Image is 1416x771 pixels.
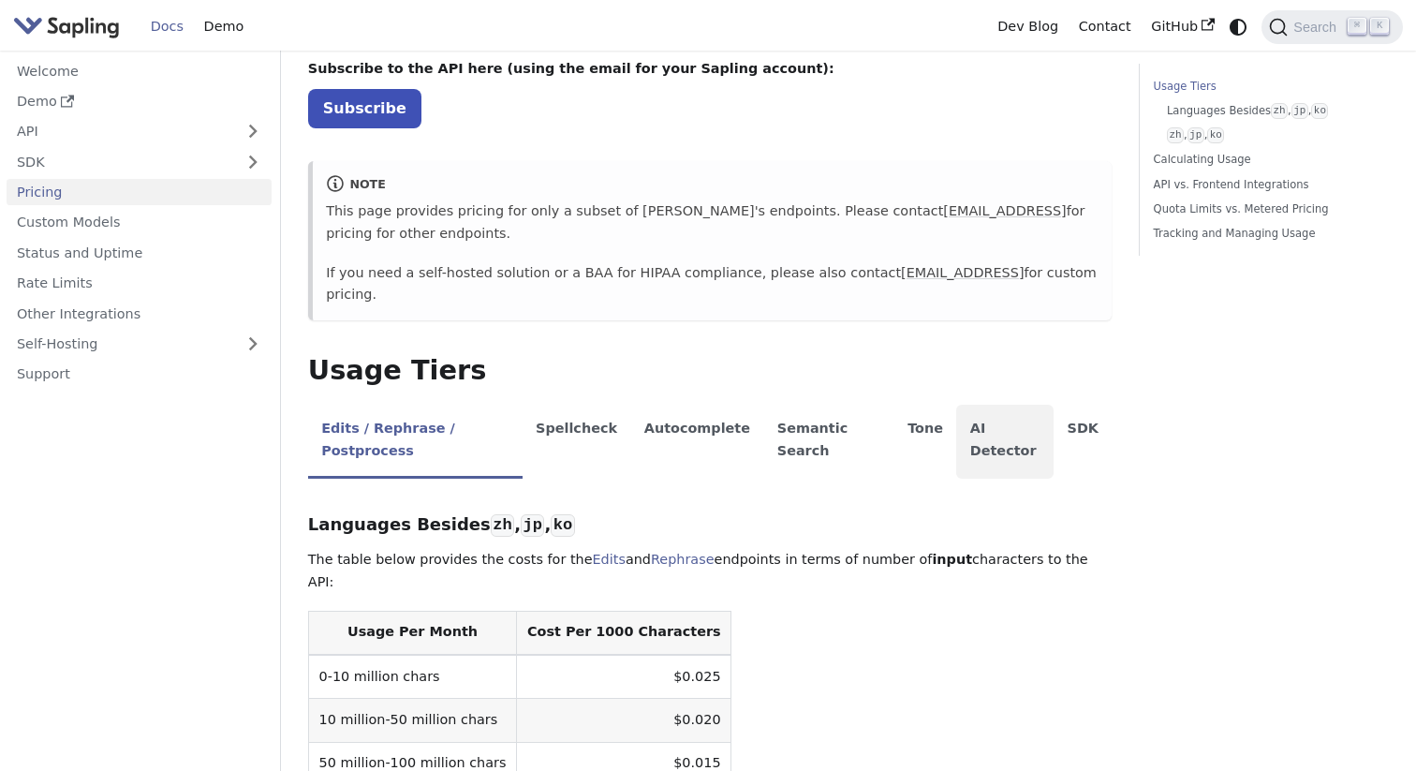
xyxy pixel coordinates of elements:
code: ko [551,514,574,537]
a: Edits [593,552,626,567]
a: Custom Models [7,209,272,236]
td: 0-10 million chars [308,655,516,699]
img: Sapling.ai [13,13,120,40]
a: Contact [1069,12,1142,41]
a: [EMAIL_ADDRESS] [901,265,1024,280]
a: Dev Blog [987,12,1068,41]
a: Sapling.ai [13,13,126,40]
strong: input [932,552,972,567]
code: ko [1311,103,1328,119]
code: zh [1167,127,1184,143]
a: Languages Besideszh,jp,ko [1167,102,1376,120]
a: Quota Limits vs. Metered Pricing [1154,200,1382,218]
a: Pricing [7,179,272,206]
a: Demo [7,88,272,115]
td: $0.020 [517,699,731,742]
a: Usage Tiers [1154,78,1382,96]
a: Demo [194,12,254,41]
li: AI Detector [956,405,1054,479]
button: Expand sidebar category 'SDK' [234,148,272,175]
code: zh [491,514,514,537]
a: API [7,118,234,145]
a: Rate Limits [7,270,272,297]
a: Self-Hosting [7,331,272,358]
code: ko [1207,127,1224,143]
code: jp [521,514,544,537]
span: Search [1288,20,1348,35]
div: note [326,174,1099,197]
p: The table below provides the costs for the and endpoints in terms of number of characters to the ... [308,549,1113,594]
a: Welcome [7,57,272,84]
a: Support [7,361,272,388]
a: Tracking and Managing Usage [1154,225,1382,243]
th: Cost Per 1000 Characters [517,611,731,655]
a: SDK [7,148,234,175]
button: Search (Command+K) [1261,10,1402,44]
a: [EMAIL_ADDRESS] [943,203,1066,218]
li: Semantic Search [763,405,893,479]
a: Subscribe [308,89,421,127]
p: This page provides pricing for only a subset of [PERSON_NAME]'s endpoints. Please contact for pri... [326,200,1099,245]
code: jp [1291,103,1308,119]
button: Switch between dark and light mode (currently system mode) [1225,13,1252,40]
li: SDK [1054,405,1112,479]
li: Tone [894,405,957,479]
td: $0.025 [517,655,731,699]
code: zh [1271,103,1288,119]
td: 10 million-50 million chars [308,699,516,742]
kbd: ⌘ [1348,18,1366,35]
a: zh,jp,ko [1167,126,1376,144]
strong: Subscribe to the API here (using the email for your Sapling account): [308,61,834,76]
a: Status and Uptime [7,239,272,266]
kbd: K [1370,18,1389,35]
h3: Languages Besides , , [308,514,1113,536]
h2: Usage Tiers [308,354,1113,388]
code: jp [1187,127,1204,143]
a: GitHub [1141,12,1224,41]
p: If you need a self-hosted solution or a BAA for HIPAA compliance, please also contact for custom ... [326,262,1099,307]
a: API vs. Frontend Integrations [1154,176,1382,194]
button: Expand sidebar category 'API' [234,118,272,145]
a: Other Integrations [7,300,272,327]
a: Docs [140,12,194,41]
li: Autocomplete [630,405,763,479]
li: Spellcheck [523,405,631,479]
a: Calculating Usage [1154,151,1382,169]
th: Usage Per Month [308,611,516,655]
a: Rephrase [651,552,715,567]
li: Edits / Rephrase / Postprocess [308,405,523,479]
